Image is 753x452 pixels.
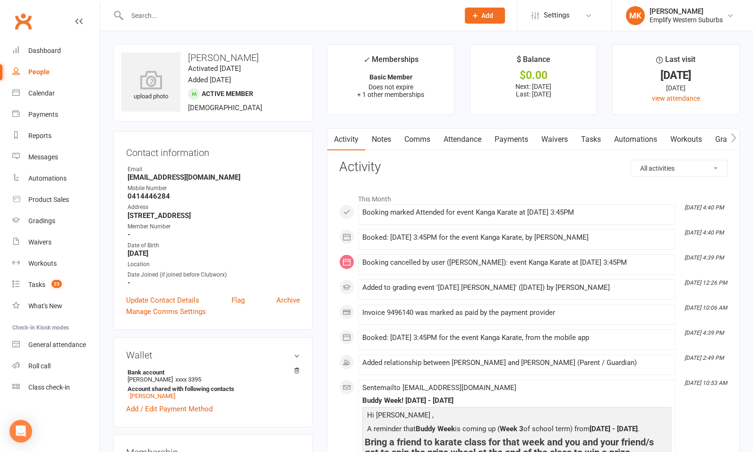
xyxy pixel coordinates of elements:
div: Invoice 9496140 was marked as paid by the payment provider [362,309,671,317]
strong: - [128,230,300,239]
span: Add [481,12,493,19]
a: Workouts [664,129,709,150]
div: Product Sales [28,196,69,203]
i: [DATE] 12:26 PM [685,279,727,286]
a: Gradings [12,210,100,232]
div: Calendar [28,89,55,97]
a: Clubworx [11,9,35,33]
strong: - [128,278,300,287]
div: Tasks [28,281,45,288]
a: view attendance [652,95,700,102]
strong: [DATE] [128,249,300,258]
strong: 0414446284 [128,192,300,200]
a: Update Contact Details [126,295,199,306]
span: 23 [51,280,62,288]
div: $0.00 [479,70,589,80]
a: Automations [608,129,664,150]
p: Next: [DATE] Last: [DATE] [479,83,589,98]
strong: [EMAIL_ADDRESS][DOMAIN_NAME] [128,173,300,182]
li: This Month [339,189,727,204]
a: Activity [327,129,365,150]
a: Tasks 23 [12,274,100,296]
div: What's New [28,302,62,310]
div: Workouts [28,260,57,267]
div: Messages [28,153,58,161]
div: Roll call [28,362,51,370]
div: Email [128,165,300,174]
div: Booked: [DATE] 3:45PM for the event Kanga Karate, by [PERSON_NAME] [362,234,671,242]
a: [PERSON_NAME] [130,392,175,400]
div: Address [128,203,300,212]
i: [DATE] 4:40 PM [685,229,724,236]
div: Member Number [128,222,300,231]
strong: [STREET_ADDRESS] [128,211,300,220]
div: Gradings [28,217,55,225]
div: [DATE] [621,83,731,93]
strong: Basic Member [369,73,412,81]
span: Week 3 [500,425,523,433]
time: Added [DATE] [188,76,231,84]
a: Tasks [574,129,608,150]
a: Automations [12,168,100,189]
h3: Contact information [126,144,300,158]
div: Booking marked Attended for event Kanga Karate at [DATE] 3:45PM [362,209,671,217]
h3: Activity [339,160,727,174]
div: upload photo [121,70,180,102]
a: Comms [398,129,437,150]
p: Hi [PERSON_NAME] , [365,409,669,423]
a: Manage Comms Settings [126,306,206,317]
div: Buddy Week! [DATE] - [DATE] [362,397,671,405]
div: Booking cancelled by user ([PERSON_NAME]): event Kanga Karate at [DATE] 3:45PM [362,259,671,267]
a: Calendar [12,83,100,104]
span: xxxx 3395 [175,376,201,383]
a: Archive [276,295,300,306]
div: Payments [28,111,58,118]
div: [DATE] [621,70,731,80]
div: Date of Birth [128,241,300,250]
div: Last visit [656,53,695,70]
i: [DATE] 4:40 PM [685,204,724,211]
li: [PERSON_NAME] [126,367,300,401]
span: Settings [544,5,570,26]
i: [DATE] 10:53 AM [685,380,727,386]
div: Class check-in [28,383,70,391]
a: Reports [12,125,100,147]
div: Added relationship between [PERSON_NAME] and [PERSON_NAME] (Parent / Guardian) [362,359,671,367]
span: [DATE] - [DATE] [590,425,638,433]
i: [DATE] 2:49 PM [685,355,724,361]
div: Automations [28,174,67,182]
a: General attendance kiosk mode [12,334,100,356]
a: Class kiosk mode [12,377,100,398]
a: People [12,61,100,83]
a: Payments [488,129,535,150]
a: Payments [12,104,100,125]
div: Mobile Number [128,184,300,193]
div: Date Joined (if joined before Clubworx) [128,270,300,279]
a: Add / Edit Payment Method [126,403,213,415]
a: Waivers [535,129,574,150]
div: MK [626,6,645,25]
a: Flag [231,295,245,306]
div: Dashboard [28,47,61,54]
time: Activated [DATE] [188,64,241,73]
span: [DEMOGRAPHIC_DATA] [188,104,262,112]
div: Memberships [363,53,419,71]
div: [PERSON_NAME] [650,7,723,16]
div: Emplify Western Suburbs [650,16,723,24]
div: Added to grading event '[DATE] [PERSON_NAME]' ([DATE]) by [PERSON_NAME] [362,284,671,292]
strong: Bank account [128,369,295,376]
i: [DATE] 4:39 PM [685,254,724,261]
div: Reports [28,132,51,139]
div: $ Balance [517,53,550,70]
input: Search... [124,9,453,22]
a: Waivers [12,232,100,253]
span: Does not expire [368,83,413,91]
div: General attendance [28,341,86,348]
div: People [28,68,50,76]
span: Active member [202,90,253,97]
a: Notes [365,129,398,150]
i: [DATE] 4:39 PM [685,330,724,336]
h3: Wallet [126,350,300,360]
i: ✓ [363,55,369,64]
h3: [PERSON_NAME] [121,52,305,63]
